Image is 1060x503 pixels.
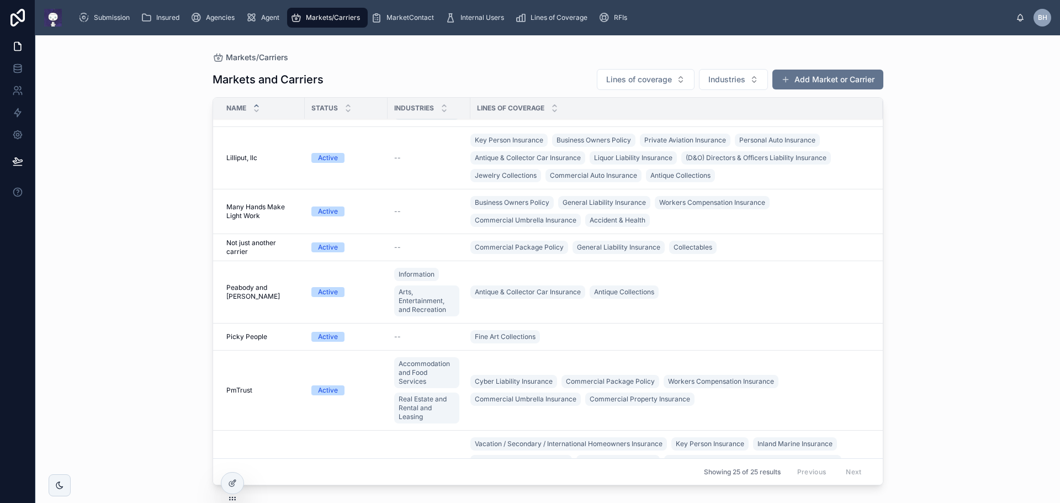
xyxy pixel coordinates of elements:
span: Commercial Vessel Insurance [475,457,568,466]
a: Active [311,332,381,342]
a: Business Owners Policy [470,196,554,209]
a: Workers Compensation Insurance [664,375,778,388]
span: Industries [394,104,434,113]
a: Commercial Vessel Insurance [470,455,572,468]
a: Business Owners Policy [552,134,635,147]
a: Cyber Liability Insurance [470,375,557,388]
span: Key Person Insurance [676,440,744,448]
span: Antique Collections [650,171,711,180]
span: Business Owners Policy [475,198,549,207]
span: Lines Of Coverage [477,104,544,113]
span: -- [394,243,401,252]
span: -- [394,332,401,341]
a: Personal Auto Insurance [735,134,820,147]
span: Lines of Coverage [531,13,587,22]
a: Commercial Package Policy [470,241,568,254]
span: Markets/Carriers [306,13,360,22]
span: General Liability Insurance [577,243,660,252]
span: Internal Users [460,13,504,22]
span: Showing 25 of 25 results [704,468,781,476]
a: RFIs [595,8,635,28]
a: Boiler & Machinery / Equipment Breakdown Insurance [664,455,841,468]
span: Cyber Liability Insurance [475,377,553,386]
span: Liquor Liability Insurance [594,153,672,162]
a: Real Estate and Rental and Leasing [394,393,459,423]
a: -- [394,332,464,341]
a: General Liability Insurance [558,196,650,209]
a: Fine Art Collections [470,330,540,343]
span: -- [394,153,401,162]
a: Private Aviation Insurance [640,134,730,147]
div: Active [318,242,338,252]
span: Fine Art Collections [475,332,536,341]
a: Key Person Insurance [470,134,548,147]
a: Jewelry Collections [470,169,541,182]
span: Name [226,104,246,113]
span: Submission [94,13,130,22]
a: Active [311,385,381,395]
span: Jewelry Collections [475,171,537,180]
span: Commercial Package Policy [475,243,564,252]
a: Business Owners PolicyGeneral Liability InsuranceWorkers Compensation InsuranceCommercial Umbrell... [470,194,870,229]
span: PmTrust [226,386,252,395]
span: Commercial Property Insurance [590,395,690,404]
a: Insured [137,8,187,28]
a: Submission [75,8,137,28]
a: Antique & Collector Car Insurance [470,285,585,299]
span: Lines of coverage [606,74,672,85]
button: Add Market or Carrier [772,70,883,89]
a: -- [394,153,464,162]
a: -- [394,207,464,216]
span: Key Person Insurance [475,136,543,145]
a: Accident & Health [585,214,650,227]
a: Key Person Insurance [671,437,749,451]
a: InformationArts, Entertainment, and Recreation [394,266,464,319]
span: Accident & Health [590,216,645,225]
span: Workers Compensation Insurance [668,377,774,386]
a: Active [311,242,381,252]
span: Business Owners Policy [556,136,631,145]
span: Accommodation and Food Services [399,359,455,386]
a: Commercial Package PolicyGeneral Liability InsuranceCollectables [470,239,870,256]
span: Status [311,104,338,113]
a: Antique Collections [590,285,659,299]
a: Accommodation and Food ServicesReal Estate and Rental and Leasing [394,355,464,426]
a: -- [394,243,464,252]
a: Liquor Liability Insurance [590,151,677,165]
a: Internal Users [442,8,512,28]
span: Antique Collections [594,288,654,296]
a: Many Hands Make Light Work [226,203,298,220]
a: Agent [242,8,287,28]
a: Active [311,207,381,216]
span: Inland Marine Insurance [757,440,833,448]
a: Commercial Property Insurance [585,393,695,406]
span: (D&O) Directors & Officers Liability Insurance [686,153,826,162]
span: General Liability Insurance [563,198,646,207]
a: Antique Collections [646,169,715,182]
span: Industries [708,74,745,85]
span: Real Estate and Rental and Leasing [399,395,455,421]
span: -- [394,207,401,216]
a: Accommodation and Food Services [394,357,459,388]
a: Antique & Collector Car Insurance [470,151,585,165]
span: Information [399,270,434,279]
img: App logo [44,9,62,27]
a: Markets/Carriers [213,52,288,63]
span: Commercial Package Policy [566,377,655,386]
a: Lines of Coverage [512,8,595,28]
span: Private Aviation Insurance [644,136,726,145]
div: Active [318,153,338,163]
span: Personal Auto Insurance [739,136,815,145]
a: PmTrust [226,386,298,395]
span: Insured [156,13,179,22]
button: Select Button [699,69,768,90]
div: Active [318,332,338,342]
a: Lilliput, llc [226,153,298,162]
a: Commercial Package Policy [561,375,659,388]
a: Arts, Entertainment, and Recreation [394,285,459,316]
span: Antique & Collector Car Insurance [475,288,581,296]
a: Peabody and [PERSON_NAME] [226,283,298,301]
a: Business Owners Policy [576,455,660,468]
a: Vacation / Secondary / International Homeowners Insurance [470,437,667,451]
